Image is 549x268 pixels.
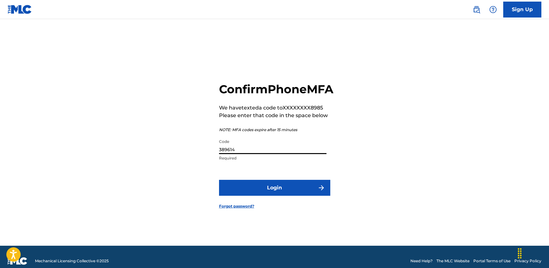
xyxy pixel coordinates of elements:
[517,237,549,268] iframe: Chat Widget
[219,127,333,133] p: NOTE: MFA codes expire after 15 minutes
[470,3,483,16] a: Public Search
[514,258,541,264] a: Privacy Policy
[219,82,333,96] h2: Confirm Phone MFA
[473,6,480,13] img: search
[410,258,433,264] a: Need Help?
[8,5,32,14] img: MLC Logo
[35,258,109,264] span: Mechanical Licensing Collective © 2025
[219,180,330,196] button: Login
[219,112,333,119] p: Please enter that code in the space below
[318,184,325,192] img: f7272a7cc735f4ea7f67.svg
[473,258,511,264] a: Portal Terms of Use
[219,104,333,112] p: We have texted a code to XXXXXXXX8985
[219,155,326,161] p: Required
[489,6,497,13] img: help
[8,257,27,265] img: logo
[436,258,470,264] a: The MLC Website
[219,203,254,209] a: Forgot password?
[515,244,525,263] div: Drag
[487,3,499,16] div: Help
[503,2,541,18] a: Sign Up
